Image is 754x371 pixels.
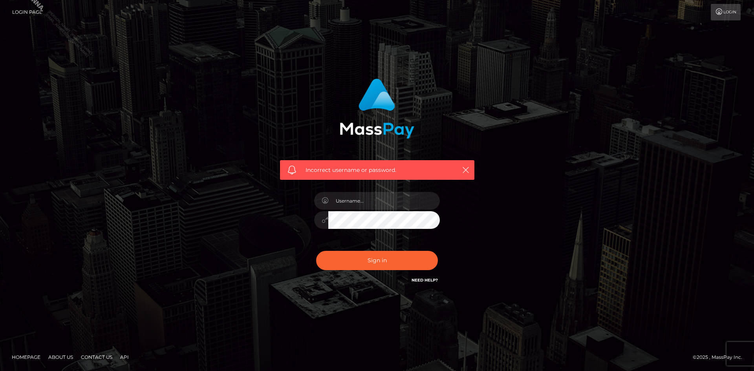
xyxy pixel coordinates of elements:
[340,79,414,139] img: MassPay Login
[117,351,132,363] a: API
[306,166,449,174] span: Incorrect username or password.
[711,4,741,20] a: Login
[693,353,748,362] div: © 2025 , MassPay Inc.
[412,278,438,283] a: Need Help?
[316,251,438,270] button: Sign in
[45,351,76,363] a: About Us
[9,351,44,363] a: Homepage
[12,4,42,20] a: Login Page
[328,192,440,210] input: Username...
[78,351,115,363] a: Contact Us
